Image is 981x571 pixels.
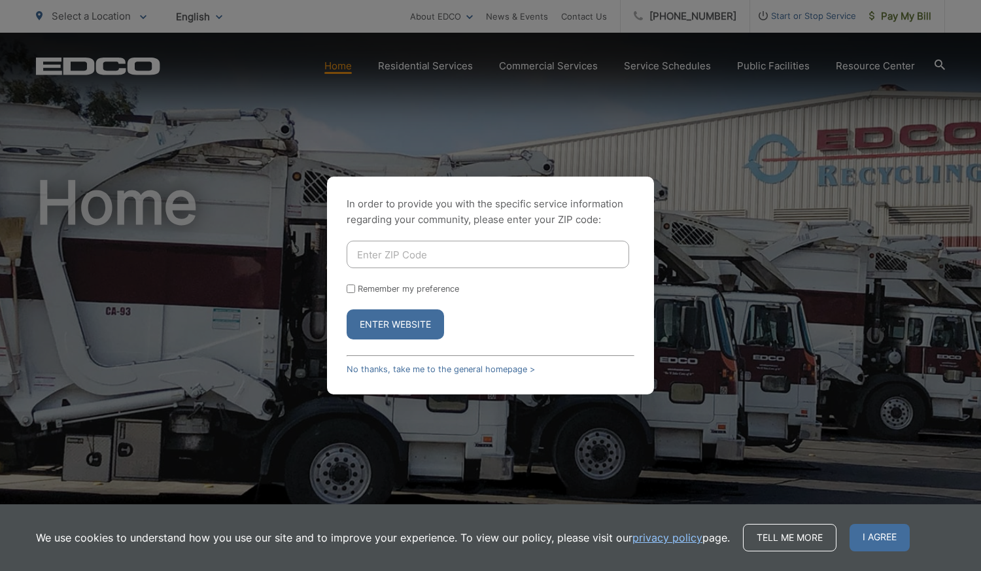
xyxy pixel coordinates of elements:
button: Enter Website [347,309,444,339]
p: In order to provide you with the specific service information regarding your community, please en... [347,196,634,228]
p: We use cookies to understand how you use our site and to improve your experience. To view our pol... [36,530,730,545]
a: No thanks, take me to the general homepage > [347,364,535,374]
span: I agree [850,524,910,551]
label: Remember my preference [358,284,459,294]
input: Enter ZIP Code [347,241,629,268]
a: privacy policy [632,530,702,545]
a: Tell me more [743,524,836,551]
